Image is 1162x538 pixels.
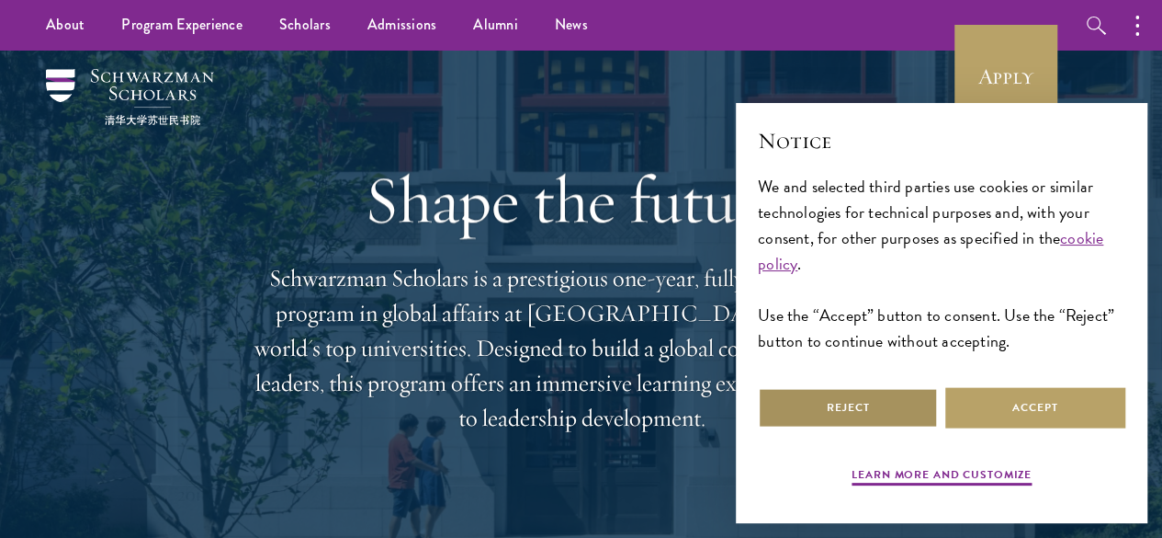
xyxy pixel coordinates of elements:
[758,125,1125,156] h2: Notice
[758,387,938,429] button: Reject
[758,225,1103,276] a: cookie policy
[251,161,912,238] h1: Shape the future.
[945,387,1125,429] button: Accept
[758,174,1125,355] div: We and selected third parties use cookies or similar technologies for technical purposes and, wit...
[954,25,1057,128] a: Apply
[251,261,912,436] p: Schwarzman Scholars is a prestigious one-year, fully funded master’s program in global affairs at...
[852,466,1032,488] button: Learn more and customize
[46,69,214,125] img: Schwarzman Scholars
